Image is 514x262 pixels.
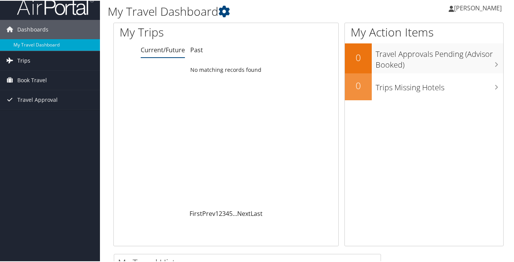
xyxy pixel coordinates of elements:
h1: My Travel Dashboard [108,3,376,19]
a: First [190,209,202,217]
h2: 0 [345,50,372,63]
span: [PERSON_NAME] [454,3,502,12]
h2: 0 [345,78,372,91]
td: No matching records found [114,62,338,76]
span: Dashboards [17,19,48,38]
span: Book Travel [17,70,47,89]
a: Prev [202,209,215,217]
h3: Travel Approvals Pending (Advisor Booked) [376,44,503,70]
a: 4 [226,209,229,217]
a: 2 [219,209,222,217]
span: Trips [17,50,30,70]
h1: My Trips [120,23,239,40]
a: 5 [229,209,233,217]
a: 0Trips Missing Hotels [345,73,503,99]
a: Next [237,209,251,217]
a: 0Travel Approvals Pending (Advisor Booked) [345,43,503,72]
a: Last [251,209,263,217]
h1: My Action Items [345,23,503,40]
h3: Trips Missing Hotels [376,78,503,92]
span: Travel Approval [17,90,58,109]
a: Past [190,45,203,53]
a: 1 [215,209,219,217]
a: Current/Future [141,45,185,53]
a: 3 [222,209,226,217]
span: … [233,209,237,217]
